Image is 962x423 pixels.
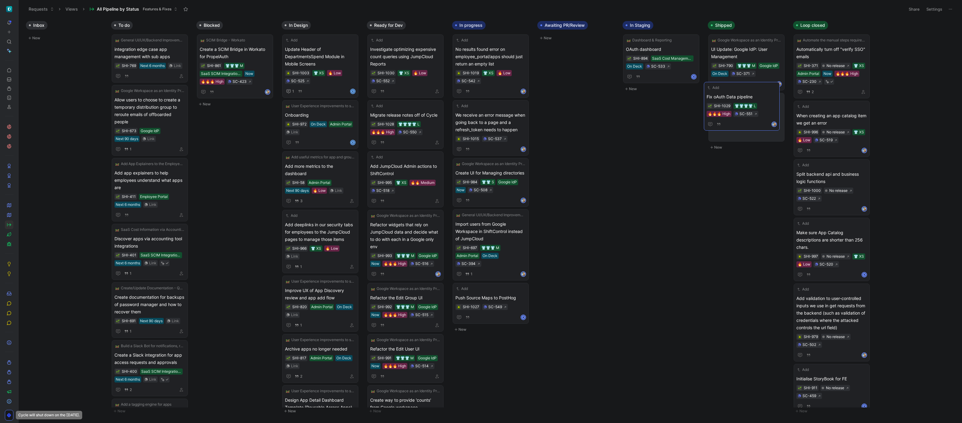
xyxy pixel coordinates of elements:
a: AddInvestigate optimizing expensive count queries using JumpCloud Reports👕 XS🔥 LowSC-552 [367,34,444,98]
div: SHI-984 [463,179,477,185]
button: 🌱 [798,189,802,193]
button: Add [370,103,384,109]
img: avatar [862,207,866,211]
a: 🛤️Google Workspace as an Identity Provider (IdP) IntegrationRefactor widgets that rely on JumpClo... [367,210,444,280]
div: SHI-1028 [377,121,394,127]
span: Add useful metrics for app and group membership changes [291,154,355,160]
img: 🪲 [457,72,461,75]
div: 👕👕👕 M [225,63,243,69]
img: 🌱 [372,123,375,126]
div: 👕👕 S [482,179,494,185]
span: Blocked [204,22,220,28]
button: Add [455,103,469,109]
div: Admin Portal [309,180,330,186]
a: 🛤️Google Workspace as an Identity Provider (IdP) IntegrationCreate UI for Managing directories👕👕 ... [453,158,529,207]
div: SHI-790 [718,63,733,69]
img: 🌱 [713,64,716,68]
img: 🌱 [116,195,120,199]
span: Google Workspace as an Identity Provider (IdP) Integration [718,37,781,43]
button: New [196,100,277,108]
div: 🌱 [371,71,376,75]
button: 🪲 [798,130,802,134]
div: 🔥🔥🔥 High [201,79,223,85]
span: Import users from Google Workspace in ShiftControl instead of JumpCloud [455,220,526,242]
div: 👕 XS [854,129,864,135]
span: Add JumpCloud Admin actions to ShiftControl [370,163,441,177]
button: Blocked [196,21,223,30]
button: 🌱 [116,253,120,257]
div: SHI-993 [377,253,392,259]
div: SHI-401 [122,252,136,258]
div: 👕👕👕 M [396,253,414,259]
span: Investigate optimizing expensive count queries using JumpCloud Reports [370,46,441,68]
button: To do [111,21,133,30]
img: 🌱 [116,64,120,68]
span: Google Workspace as an Identity Provider (IdP) Integration [462,161,525,167]
span: In Design [289,22,308,28]
span: No results found error on employee_portal/apps should just return an empty list [455,46,526,68]
button: 🛤️Add useful metrics for app and group membership changes [285,154,356,160]
img: avatar [862,148,866,153]
span: Loop closed [800,22,825,28]
button: Views [63,5,81,14]
div: Admin Portal [330,121,352,127]
div: 👕 XS [396,180,406,186]
span: Migrate release notes off of Cycle [370,111,441,119]
button: Awaiting PR/Review [537,21,588,30]
div: Google IdP [419,253,437,259]
button: Add [370,154,384,160]
button: 1 [285,88,295,95]
div: SC-522 [802,196,816,202]
span: OAuth dashboard [626,46,697,53]
span: SaaS Cost Information via Accounting Integrations [121,227,184,233]
a: 🛤️General UI/UX/Backend Improvementsintegration edge case app management with sub appsNext 6 mont... [112,34,188,83]
button: 🪲 [457,71,461,75]
div: Now [823,71,831,77]
a: 🛤️SaaS Cost Information via Accounting IntegrationsDiscover apps via accounting tool integrations... [112,224,188,280]
div: SHI-1030 [377,70,395,76]
div: SHI-1015 [463,136,479,142]
a: AddAdd deeplinks in our security tabs for employees to the JumpCloud pages to manage those items👕... [282,210,358,273]
button: New [708,144,788,151]
img: 🛤️ [797,38,801,42]
button: 🛤️Google Workspace as an Identity Provider (IdP) Integration [455,161,526,167]
button: Loop closed [793,21,828,30]
div: SHI-697 [463,245,477,251]
span: Create a SCIM Bridge in Workato for PropelAuth [200,46,270,60]
a: AddWhen creating an app catalog item we get an error👕 XS🔥 LowSC-519avatar [794,101,870,157]
div: Link [174,63,181,69]
div: Now [457,187,465,193]
div: 🔥🔥 Medium [411,180,434,186]
div: 🌱 [371,181,376,185]
div: SC-518 [376,188,389,194]
img: 🌱 [372,181,375,185]
button: New [26,34,106,42]
div: Next 6 months [116,202,140,208]
button: Add [285,213,298,219]
button: 🛤️SaaS Cost Information via Accounting Integrations [114,227,185,233]
div: SHI-1003 [292,70,309,76]
div: SHI-997 [804,253,818,259]
div: 👕 XS [399,70,409,76]
span: User Experience improvements to support Google workspace as an IdP [291,103,355,109]
div: 🔥 Low [413,70,426,76]
button: 🛤️Automate the manual steps required to finish onboarding a customer after org creation [796,37,867,43]
button: 🌱 [201,64,205,68]
button: ShiftControl [5,5,13,13]
button: Ready for Dev [367,21,406,30]
div: 👕👕👕 M [737,63,755,69]
a: 🛤️Automate the manual steps required to finish onboarding a customer after org creationAutomatica... [794,34,870,98]
img: 🛤️ [627,38,630,42]
div: 🔥 Low [498,70,511,76]
div: No release [827,129,845,135]
img: 🛤️ [115,38,119,42]
div: 🔥 Low [325,245,338,252]
div: K [692,75,696,79]
img: 🛤️ [115,89,119,93]
img: 🪲 [457,137,461,141]
div: E [351,140,355,145]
